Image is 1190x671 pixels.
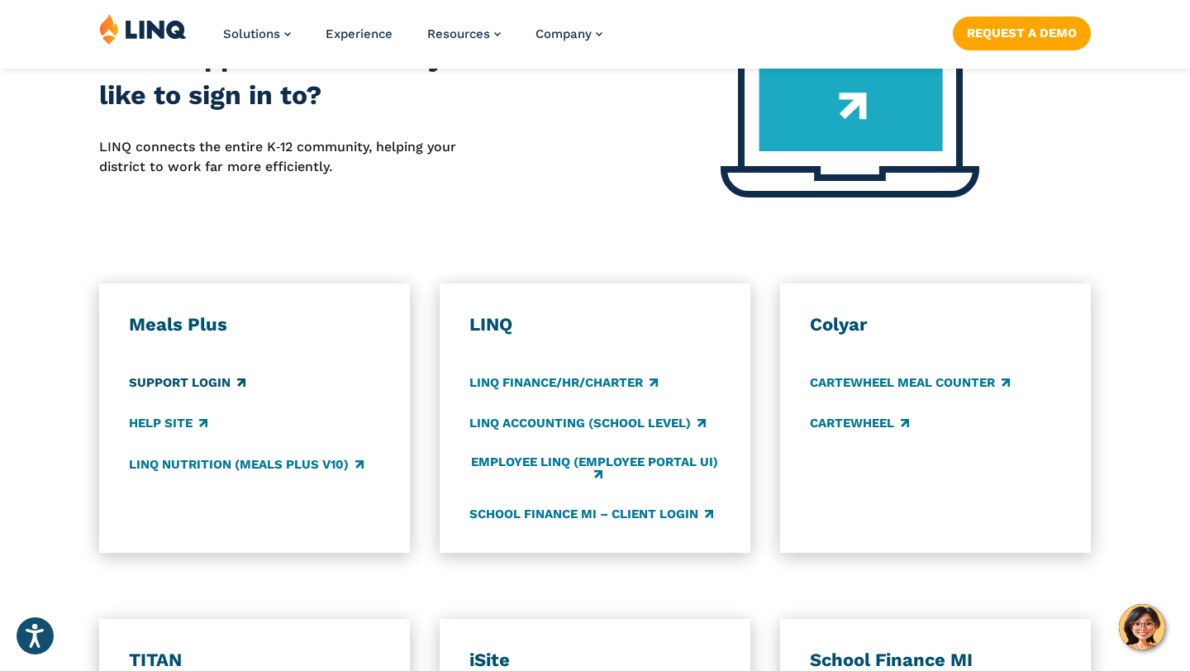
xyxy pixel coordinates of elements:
[469,374,658,393] a: LINQ Finance/HR/Charter
[99,39,495,114] h2: Which application would you like to sign in to?
[223,13,602,68] nav: Primary Navigation
[953,13,1091,50] nav: Button Navigation
[129,455,364,474] a: LINQ Nutrition (Meals Plus v10)
[469,415,706,433] a: LINQ Accounting (school level)
[99,13,187,45] img: LINQ | K‑12 Software
[223,26,291,41] a: Solutions
[810,415,909,433] a: CARTEWHEEL
[953,17,1091,50] a: Request a Demo
[129,415,207,433] a: Help Site
[535,26,592,41] span: Company
[326,26,393,41] a: Experience
[810,313,1061,336] h3: Colyar
[1119,604,1165,650] button: Hello, have a question? Let’s chat.
[469,313,721,336] h3: LINQ
[469,455,721,483] a: Employee LINQ (Employee Portal UI)
[129,313,380,336] h3: Meals Plus
[427,26,490,41] span: Resources
[535,26,602,41] a: Company
[129,374,245,393] a: Support Login
[469,505,713,523] a: School Finance MI – Client Login
[223,26,280,41] span: Solutions
[99,137,495,178] p: LINQ connects the entire K‑12 community, helping your district to work far more efficiently.
[810,374,1010,393] a: CARTEWHEEL Meal Counter
[427,26,501,41] a: Resources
